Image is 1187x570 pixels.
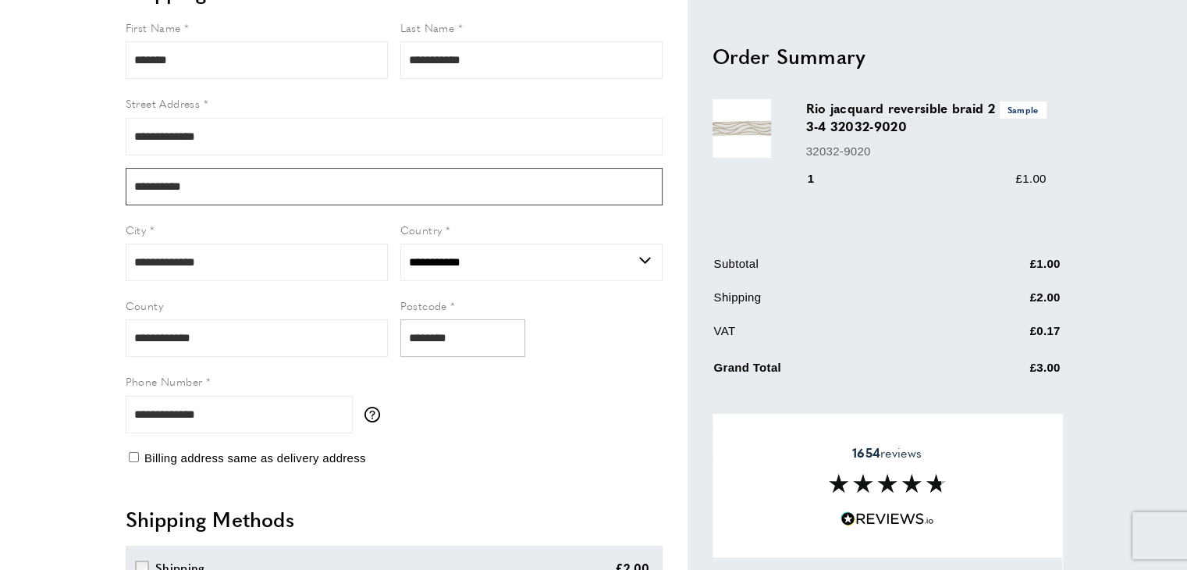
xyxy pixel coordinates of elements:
span: Phone Number [126,373,203,389]
span: First Name [126,20,181,35]
td: Shipping [714,288,951,319]
span: City [126,222,147,237]
span: Billing address same as delivery address [144,451,366,465]
span: Apply Discount Code [713,411,826,430]
span: reviews [852,445,922,461]
p: 32032-9020 [806,142,1047,161]
div: 1 [806,169,837,188]
span: Street Address [126,95,201,111]
td: £2.00 [953,288,1061,319]
td: £0.17 [953,322,1061,352]
input: Billing address same as delivery address [129,452,139,462]
span: Country [400,222,442,237]
h3: Rio jacquard reversible braid 2 3-4 32032-9020 [806,100,1047,136]
img: Reviews.io 5 stars [840,511,934,526]
button: More information [364,407,388,422]
td: VAT [714,322,951,352]
img: Rio jacquard reversible braid 2 3-4 32032-9020 [713,100,771,159]
h2: Shipping Methods [126,505,663,533]
strong: 1654 [852,444,880,461]
img: Reviews section [829,474,946,493]
td: £3.00 [953,355,1061,389]
span: Postcode [400,297,447,313]
td: £1.00 [953,255,1061,285]
span: Sample [1000,102,1047,119]
span: County [126,297,163,313]
td: Subtotal [714,255,951,285]
span: Last Name [400,20,455,35]
span: £1.00 [1015,172,1046,185]
h2: Order Summary [713,42,1062,70]
td: Grand Total [714,355,951,389]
